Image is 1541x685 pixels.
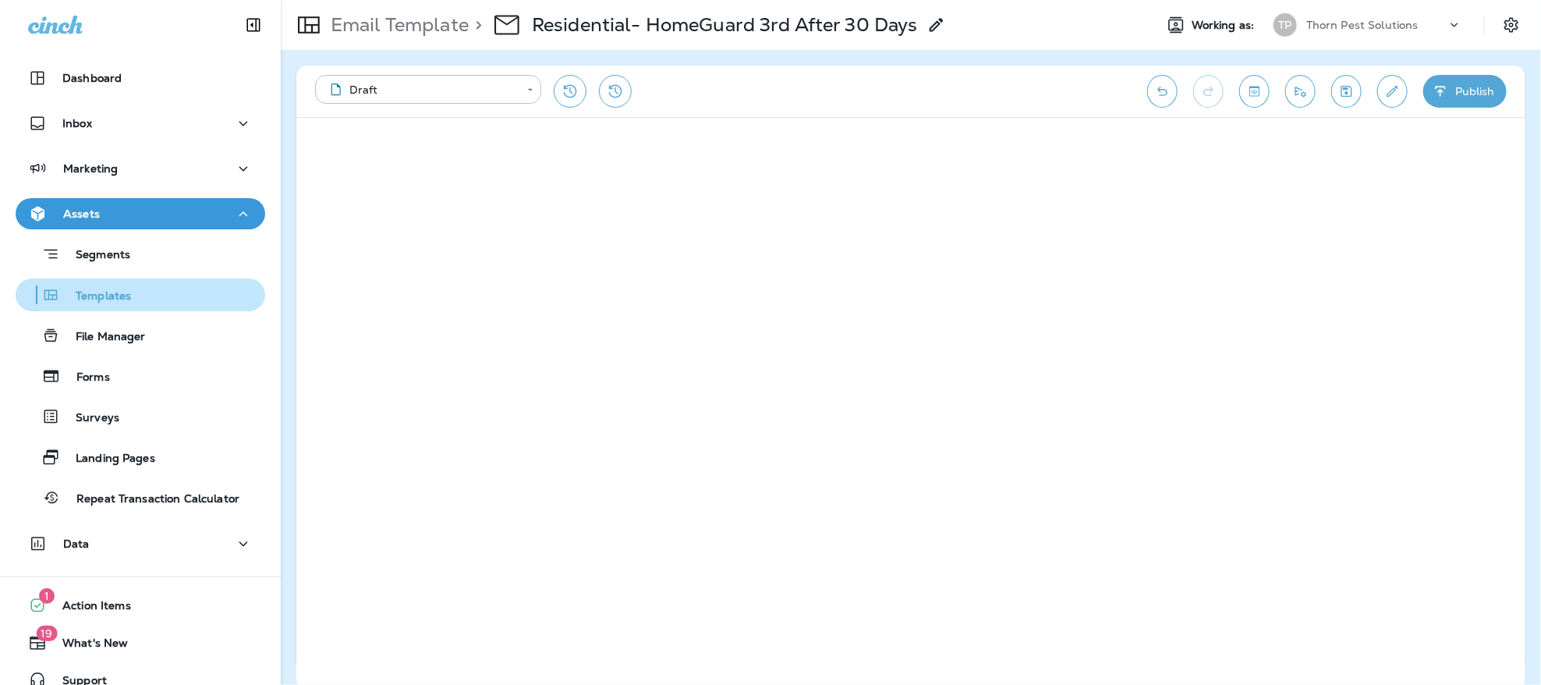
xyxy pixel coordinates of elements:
button: File Manager [16,319,265,352]
p: > [469,13,482,37]
p: Thorn Pest Solutions [1306,19,1419,31]
div: TP [1274,13,1297,37]
button: Assets [16,198,265,229]
p: Repeat Transaction Calculator [61,492,239,507]
button: Data [16,528,265,559]
button: Forms [16,360,265,392]
p: Assets [63,208,100,220]
span: Action Items [47,599,131,618]
button: Send test email [1285,75,1316,108]
button: Collapse Sidebar [232,9,275,41]
button: Restore from previous version [554,75,586,108]
button: Toggle preview [1239,75,1270,108]
p: Forms [61,371,110,385]
button: View Changelog [599,75,632,108]
span: Working as: [1192,19,1258,32]
p: Marketing [63,162,118,175]
p: Data [63,538,90,550]
span: 19 [36,626,57,641]
button: Undo [1147,75,1178,108]
button: Publish [1423,75,1507,108]
button: Save [1331,75,1362,108]
span: 1 [39,588,55,604]
p: Templates [60,289,131,304]
p: Dashboard [62,72,122,84]
div: Draft [326,82,516,98]
button: Surveys [16,400,265,433]
button: 19What's New [16,627,265,658]
p: Surveys [60,411,119,426]
span: What's New [47,637,128,655]
p: Email Template [324,13,469,37]
button: Templates [16,279,265,311]
p: File Manager [60,330,146,345]
button: Inbox [16,108,265,139]
button: Settings [1497,11,1525,39]
p: Residential- HomeGuard 3rd After 30 Days [532,13,918,37]
button: 1Action Items [16,590,265,621]
button: Segments [16,237,265,271]
button: Marketing [16,153,265,184]
p: Landing Pages [60,452,155,467]
button: Repeat Transaction Calculator [16,481,265,514]
button: Edit details [1377,75,1408,108]
p: Segments [60,248,130,264]
button: Dashboard [16,62,265,94]
p: Inbox [62,117,92,130]
button: Landing Pages [16,441,265,474]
